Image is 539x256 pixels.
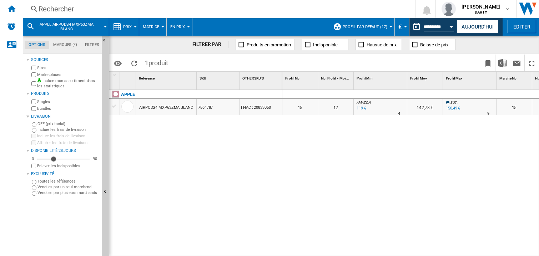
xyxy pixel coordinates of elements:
[31,164,36,168] input: Afficher les frais de livraison
[481,55,495,71] button: Créer un favoris
[241,72,282,83] div: Sort None
[49,41,81,49] md-tab-item: Marques (*)
[398,23,402,31] span: €
[31,57,99,63] div: Sources
[284,72,318,83] div: Sort None
[445,19,458,32] button: Open calendar
[242,76,264,80] span: OTHER SKU'S
[457,20,498,33] button: Aujourd'hui
[241,72,282,83] div: OTHER SKU'S Sort None
[170,25,185,29] span: En Prix
[7,22,16,31] img: alerts-logo.svg
[102,36,110,48] button: Masquer
[407,99,443,115] div: 142,78 €
[123,25,132,29] span: Prix
[321,76,346,80] span: Nb. Profil < Moi
[367,42,397,47] span: Hausse de prix
[26,18,105,36] div: APPLE AIRPODS4 MXP63ZMA BLANC
[37,163,99,169] label: Enlever les indisponibles
[198,72,239,83] div: SKU Sort None
[37,190,99,195] label: Vendues par plusieurs marchands
[31,140,36,145] input: Afficher les frais de livraison
[192,41,229,48] div: FILTRER PAR
[355,72,407,83] div: Sort None
[450,101,457,104] span: BUT
[127,55,141,71] button: Recharger
[420,42,448,47] span: Baisse de prix
[148,59,168,67] span: produit
[143,18,163,36] button: Matrice
[409,39,455,50] button: Baisse de prix
[198,72,239,83] div: Sort None
[200,76,206,80] span: SKU
[37,155,90,163] md-slider: Disponibilité
[137,72,196,83] div: Référence Sort None
[475,10,488,15] b: DARTY
[357,101,371,104] span: AMAZON
[495,55,510,71] button: Télécharger au format Excel
[240,99,282,115] div: FNAC : 20833050
[285,76,299,80] span: Profil Nb
[398,18,405,36] button: €
[25,41,49,49] md-tab-item: Options
[31,148,99,154] div: Disponibilité 28 Jours
[510,55,524,71] button: Envoyer ce rapport par email
[31,114,99,119] div: Livraison
[302,39,348,50] button: Indisponible
[81,41,103,49] md-tab-item: Filtres
[37,140,99,145] label: Afficher les frais de livraison
[31,171,99,177] div: Exclusivité
[37,121,99,127] label: OFF (prix facial)
[31,134,36,138] input: Inclure les frais de livraison
[37,78,41,82] img: mysite-bg-18x18.png
[139,76,155,80] span: Référence
[37,179,99,184] label: Toutes les références
[37,133,99,139] label: Inclure les frais de livraison
[113,18,135,36] div: Prix
[409,72,443,83] div: Profil Moy Sort None
[498,72,532,83] div: Marché Nb Sort None
[356,39,402,50] button: Hausse de prix
[170,18,188,36] button: En Prix
[30,156,36,162] div: 0
[313,42,338,47] span: Indisponible
[31,106,36,111] input: Bundles
[319,72,353,83] div: Sort None
[37,99,99,104] label: Singles
[487,110,489,117] div: Délai de livraison : 9 jours
[444,72,496,83] div: Profil Max Sort None
[31,91,99,97] div: Produits
[37,106,99,111] label: Bundles
[37,72,99,77] label: Marketplaces
[31,72,36,77] input: Marketplaces
[37,65,99,71] label: Sites
[409,20,424,34] button: md-calendar
[444,72,496,83] div: Sort None
[445,105,460,112] div: Mise à jour : mardi 2 septembre 2025 23:00
[91,156,99,162] div: 90
[442,2,456,16] img: profile.jpg
[282,99,318,115] div: 15
[123,18,135,36] button: Prix
[333,18,391,36] div: Profil par défaut (17)
[31,99,36,104] input: Singles
[498,59,507,67] img: excel-24x24.png
[38,18,102,36] button: APPLE AIRPODS4 MXP63ZMA BLANC
[498,72,532,83] div: Sort None
[355,72,407,83] div: Profil Min Sort None
[37,184,99,190] label: Vendues par un seul marchand
[31,66,36,70] input: Sites
[398,110,400,117] div: Délai de livraison : 4 jours
[139,99,193,116] div: AIRPODS4 MXP63ZMA BLANC
[462,3,500,10] span: [PERSON_NAME]
[32,122,36,127] input: OFF (prix facial)
[343,18,391,36] button: Profil par défaut (17)
[121,72,136,83] div: Sort None
[357,76,373,80] span: Profil Min
[356,105,366,112] div: Mise à jour : mardi 2 septembre 2025 23:00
